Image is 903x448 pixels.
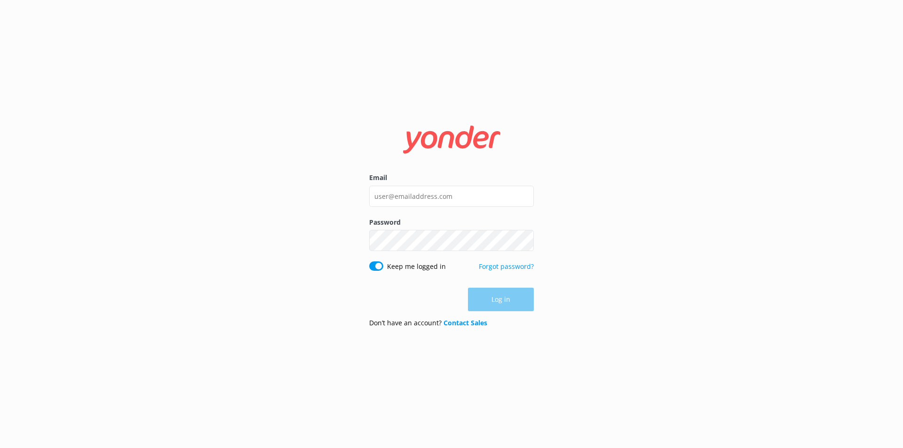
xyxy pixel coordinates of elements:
[444,318,487,327] a: Contact Sales
[369,318,487,328] p: Don’t have an account?
[369,173,534,183] label: Email
[369,217,534,228] label: Password
[479,262,534,271] a: Forgot password?
[387,261,446,272] label: Keep me logged in
[369,186,534,207] input: user@emailaddress.com
[515,231,534,250] button: Show password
